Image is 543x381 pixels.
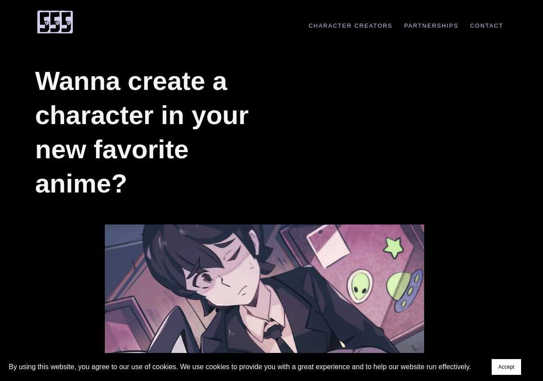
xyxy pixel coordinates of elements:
[35,10,75,31] a: 555 Comic
[400,22,463,29] a: Partnerships
[498,364,514,370] span: Accept
[9,361,471,373] p: By using this website, you agree to our use of cookies. We use cookies to provide you with a grea...
[35,64,264,201] h1: Wanna create a character in your new favorite anime?
[35,10,75,34] img: 555 Comic
[465,22,508,29] a: Contact
[304,22,397,29] a: Character Creators
[492,359,521,375] button: Accept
